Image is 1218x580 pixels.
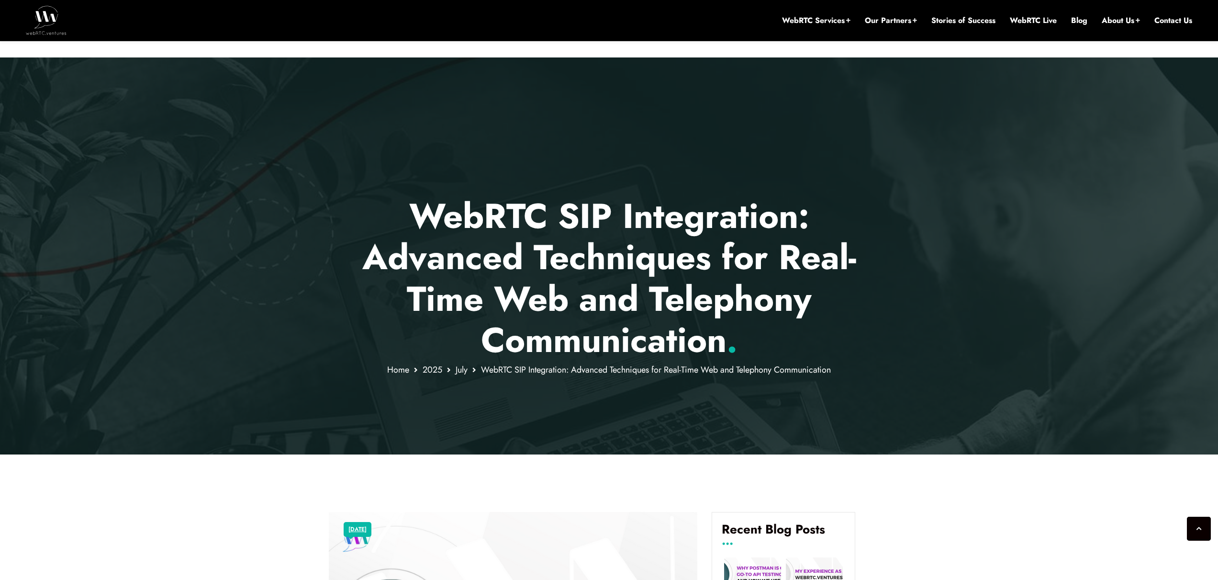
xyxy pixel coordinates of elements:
span: WebRTC SIP Integration: Advanced Techniques for Real-Time Web and Telephony Communication [481,364,831,376]
a: Home [387,364,409,376]
a: Contact Us [1154,15,1192,26]
a: Our Partners [865,15,917,26]
a: 2025 [423,364,442,376]
p: WebRTC SIP Integration: Advanced Techniques for Real-Time Web and Telephony Communication [329,195,889,361]
img: WebRTC.ventures [26,6,67,34]
h4: Recent Blog Posts [722,522,845,544]
span: . [726,315,738,365]
a: [DATE] [348,523,367,536]
a: July [456,364,468,376]
a: Blog [1071,15,1087,26]
a: About Us [1102,15,1140,26]
a: WebRTC Live [1010,15,1057,26]
a: WebRTC Services [782,15,850,26]
a: Stories of Success [931,15,995,26]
